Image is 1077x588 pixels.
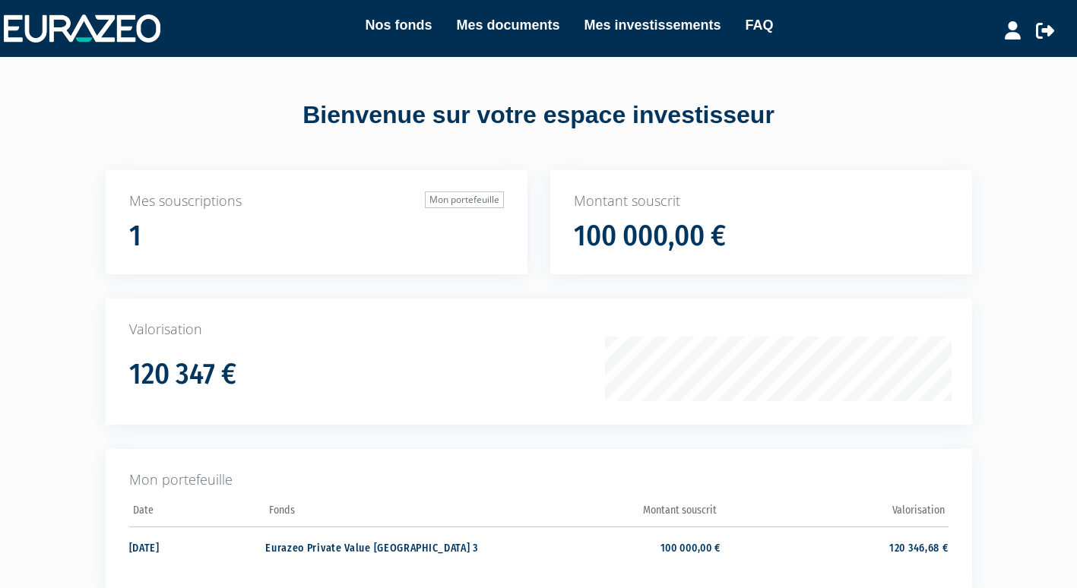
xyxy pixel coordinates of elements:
[456,14,559,36] a: Mes documents
[746,14,774,36] a: FAQ
[425,191,504,208] a: Mon portefeuille
[129,470,949,490] p: Mon portefeuille
[129,220,141,252] h1: 1
[721,526,948,567] td: 120 346,68 €
[365,14,432,36] a: Nos fonds
[129,499,266,527] th: Date
[574,220,726,252] h1: 100 000,00 €
[574,191,949,211] p: Montant souscrit
[265,526,493,567] td: Eurazeo Private Value [GEOGRAPHIC_DATA] 3
[493,499,721,527] th: Montant souscrit
[265,499,493,527] th: Fonds
[129,359,236,390] h1: 120 347 €
[71,98,1006,133] div: Bienvenue sur votre espace investisseur
[129,526,266,567] td: [DATE]
[129,320,949,340] p: Valorisation
[721,499,948,527] th: Valorisation
[493,526,721,567] td: 100 000,00 €
[129,191,504,211] p: Mes souscriptions
[4,14,160,42] img: 1732889491-logotype_eurazeo_blanc_rvb.png
[584,14,721,36] a: Mes investissements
